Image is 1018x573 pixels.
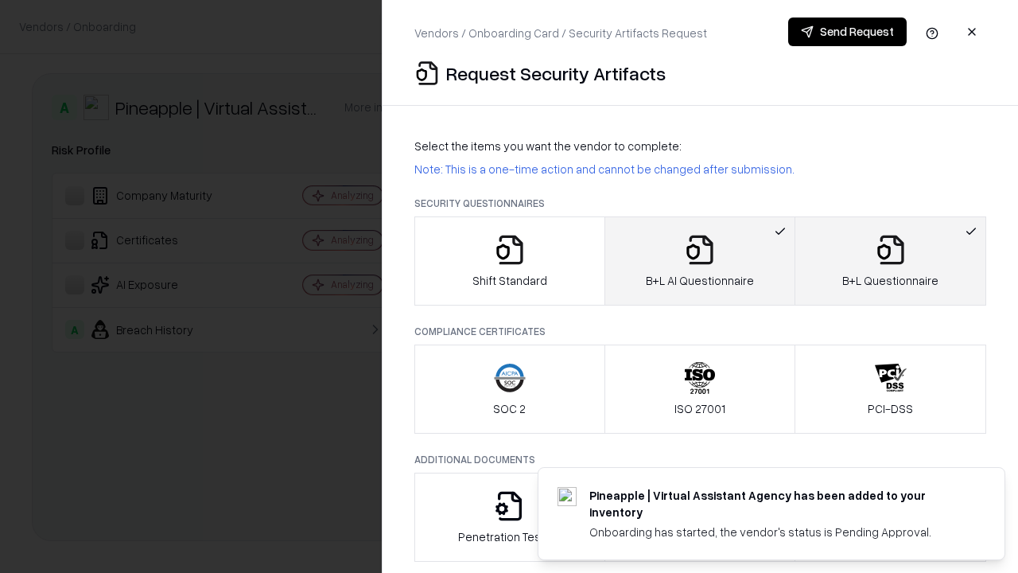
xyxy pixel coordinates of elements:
button: SOC 2 [414,345,605,434]
p: Compliance Certificates [414,325,986,338]
p: B+L Questionnaire [842,272,938,289]
button: Send Request [788,18,907,46]
p: Select the items you want the vendor to complete: [414,138,986,154]
button: B+L Questionnaire [795,216,986,306]
p: Request Security Artifacts [446,60,666,86]
div: Onboarding has started, the vendor's status is Pending Approval. [589,524,966,540]
p: Additional Documents [414,453,986,466]
p: SOC 2 [493,400,526,417]
p: Security Questionnaires [414,197,986,210]
button: Shift Standard [414,216,605,306]
p: Shift Standard [472,272,547,289]
p: PCI-DSS [868,400,913,417]
button: Penetration Testing [414,473,605,562]
button: B+L AI Questionnaire [604,216,796,306]
p: B+L AI Questionnaire [646,272,754,289]
p: Penetration Testing [458,528,561,545]
button: PCI-DSS [795,345,986,434]
p: Note: This is a one-time action and cannot be changed after submission. [414,161,986,177]
button: ISO 27001 [604,345,796,434]
div: Pineapple | Virtual Assistant Agency has been added to your inventory [589,487,966,520]
p: ISO 27001 [674,400,725,417]
img: trypineapple.com [558,487,577,506]
p: Vendors / Onboarding Card / Security Artifacts Request [414,25,707,41]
